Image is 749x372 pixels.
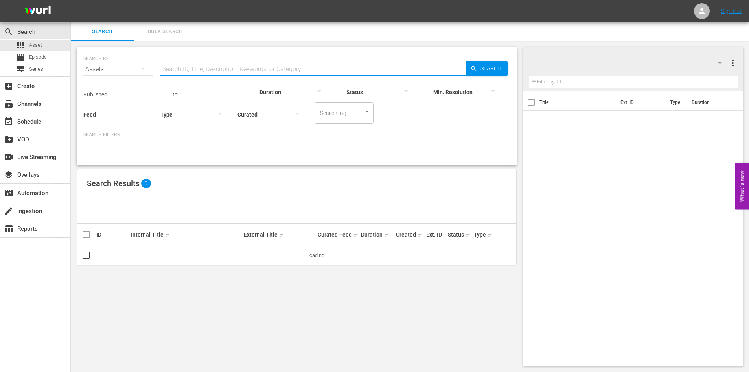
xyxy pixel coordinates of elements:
[4,170,13,180] span: Overlays
[29,65,43,73] span: Series
[361,230,393,239] div: Duration
[426,231,445,238] div: Ext. ID
[16,41,25,50] span: Asset
[5,6,14,16] span: menu
[363,108,371,115] button: Open
[4,224,13,233] span: Reports
[4,206,13,216] span: Ingestion
[616,91,666,113] th: Ext. ID
[665,91,687,113] th: Type
[474,230,489,239] div: Type
[173,91,178,98] span: to
[353,231,360,238] span: sort
[87,179,140,188] span: Search Results
[448,230,471,239] div: Status
[29,41,42,49] span: Asset
[465,231,472,238] span: sort
[4,135,13,144] span: VOD
[396,230,424,239] div: Created
[539,91,616,113] th: Title
[83,131,510,138] p: Search Filters:
[735,163,749,209] button: Open Feedback Widget
[318,231,337,238] div: Curated
[244,230,315,239] div: External Title
[16,65,25,74] span: Series
[131,230,241,239] div: Internal Title
[721,8,742,14] a: Sign Out
[75,27,129,36] span: Search
[279,231,286,238] span: sort
[487,231,494,238] span: sort
[96,231,129,238] div: ID
[165,231,172,238] span: sort
[417,231,424,238] span: sort
[728,58,738,68] span: more_vert
[339,230,359,239] div: Feed
[384,231,391,238] span: sort
[83,58,153,80] div: Assets
[4,27,13,37] span: Search
[4,117,13,126] span: Schedule
[83,91,109,98] span: Published:
[138,27,192,36] span: Bulk Search
[16,53,25,62] span: Episode
[4,81,13,91] span: Create
[19,2,57,20] img: ans4CAIJ8jUAAAAAAAAAAAAAAAAAAAAAAAAgQb4GAAAAAAAAAAAAAAAAAAAAAAAAJMjXAAAAAAAAAAAAAAAAAAAAAAAAgAT5G...
[29,53,47,61] span: Episode
[4,189,13,198] span: Automation
[477,61,508,76] span: Search
[307,252,328,258] span: Loading...
[141,179,151,188] span: 0
[687,91,734,113] th: Duration
[4,152,13,162] span: Live Streaming
[466,61,508,76] button: Search
[4,99,13,109] span: Channels
[728,54,738,72] button: more_vert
